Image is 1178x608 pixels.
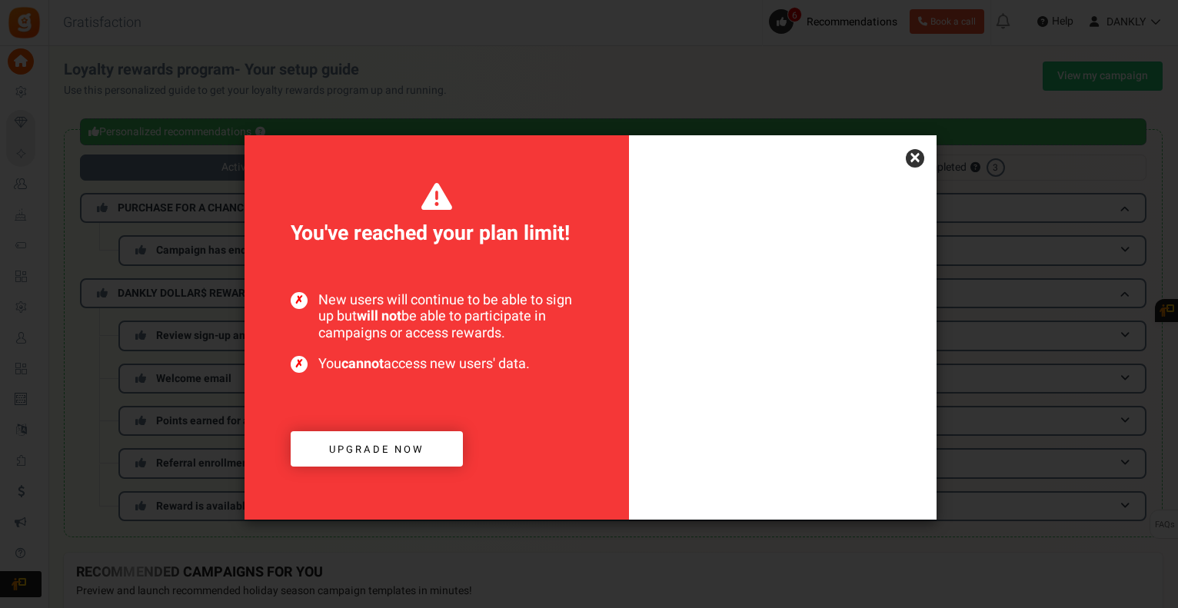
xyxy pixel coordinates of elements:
[906,149,924,168] a: ×
[357,306,401,327] b: will not
[291,431,463,467] a: Upgrade now
[291,356,583,373] span: You access new users' data.
[291,292,583,342] span: New users will continue to be able to sign up but be able to participate in campaigns or access r...
[341,354,384,374] b: cannot
[629,212,937,520] img: Increased users
[291,181,583,249] span: You've reached your plan limit!
[329,442,424,457] span: Upgrade now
